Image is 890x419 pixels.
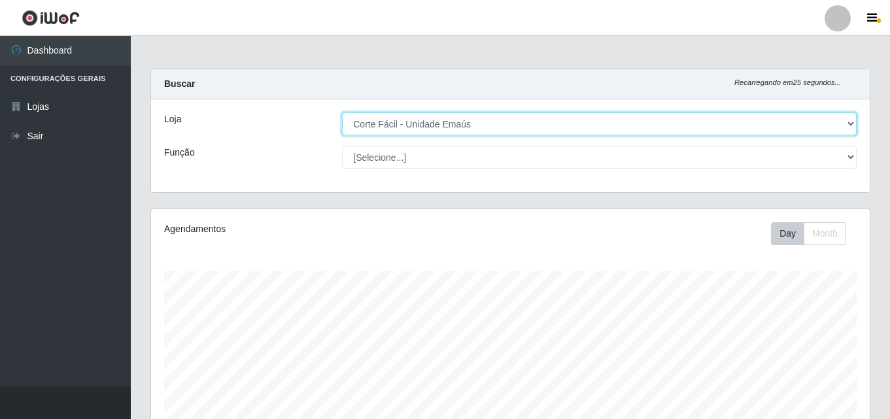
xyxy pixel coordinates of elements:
[804,222,846,245] button: Month
[771,222,804,245] button: Day
[771,222,846,245] div: First group
[734,78,841,86] i: Recarregando em 25 segundos...
[164,78,195,89] strong: Buscar
[771,222,857,245] div: Toolbar with button groups
[164,222,441,236] div: Agendamentos
[22,10,80,26] img: CoreUI Logo
[164,146,195,159] label: Função
[164,112,181,126] label: Loja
